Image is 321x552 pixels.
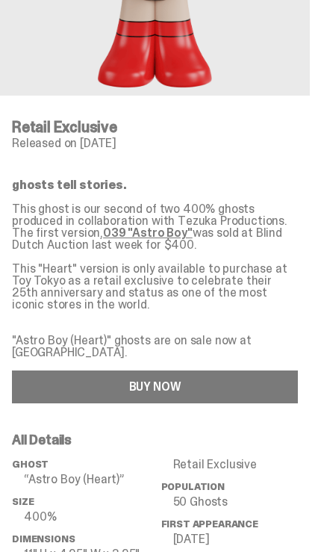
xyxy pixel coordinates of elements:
a: BUY NOW [12,370,298,403]
span: Dimensions [12,533,75,545]
p: Retail Exclusive [173,459,299,471]
p: ghosts tell stories. [12,179,298,191]
span: First Appearance [161,518,258,530]
p: “Astro Boy (Heart)” [24,474,149,486]
p: 400% [24,511,149,523]
span: ghost [12,458,49,471]
p: [DATE] [173,533,299,545]
span: Size [12,495,34,508]
p: All Details [12,433,298,447]
p: Released on [DATE] [12,137,298,149]
p: 50 Ghosts [173,496,299,508]
span: Population [161,480,225,493]
p: This ghost is our second of two 400% ghosts produced in collaboration with Tezuka Productions. Th... [12,203,298,403]
h4: Retail Exclusive [12,120,298,134]
a: 039 "Astro Boy" [103,225,193,241]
